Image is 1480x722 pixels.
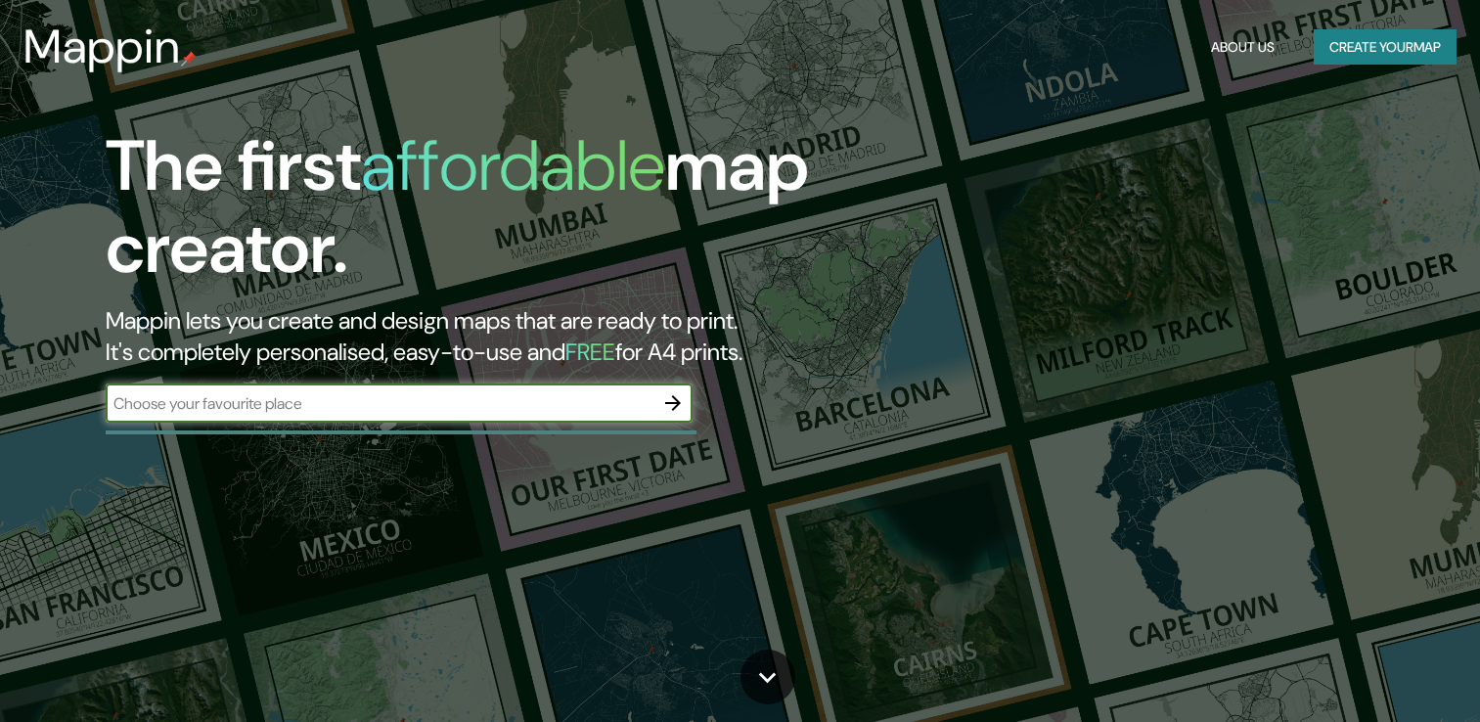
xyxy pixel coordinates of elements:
h1: The first map creator. [106,125,846,305]
h3: Mappin [23,20,181,74]
iframe: Help widget launcher [1306,646,1458,700]
button: Create yourmap [1314,29,1457,66]
h1: affordable [361,120,665,211]
button: About Us [1203,29,1282,66]
input: Choose your favourite place [106,392,653,415]
img: mappin-pin [181,51,197,67]
h5: FREE [565,337,615,367]
h2: Mappin lets you create and design maps that are ready to print. It's completely personalised, eas... [106,305,846,368]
